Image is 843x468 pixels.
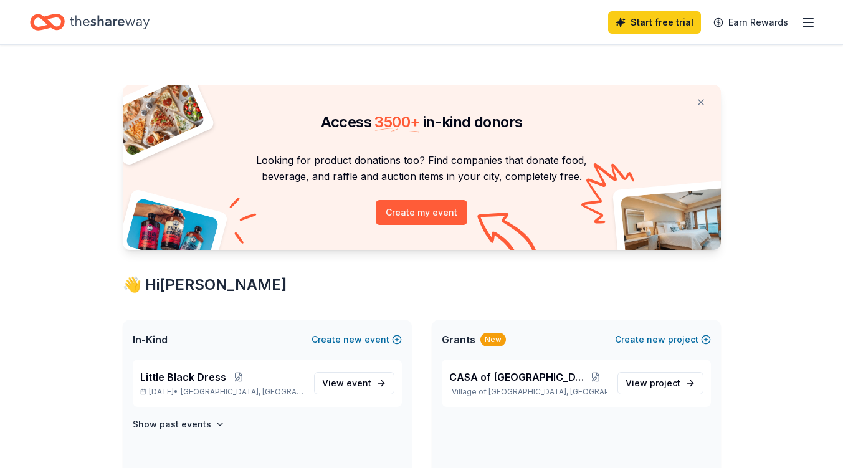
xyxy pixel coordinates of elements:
[615,332,711,347] button: Createnewproject
[647,332,665,347] span: new
[123,275,721,295] div: 👋 Hi [PERSON_NAME]
[442,332,475,347] span: Grants
[30,7,150,37] a: Home
[312,332,402,347] button: Createnewevent
[477,213,540,259] img: Curvy arrow
[376,200,467,225] button: Create my event
[617,372,703,394] a: View project
[322,376,371,391] span: View
[138,152,706,185] p: Looking for product donations too? Find companies that donate food, beverage, and raffle and auct...
[626,376,680,391] span: View
[374,113,419,131] span: 3500 +
[650,378,680,388] span: project
[181,387,303,397] span: [GEOGRAPHIC_DATA], [GEOGRAPHIC_DATA]
[343,332,362,347] span: new
[140,370,226,384] span: Little Black Dress
[706,11,796,34] a: Earn Rewards
[321,113,523,131] span: Access in-kind donors
[133,417,225,432] button: Show past events
[140,387,304,397] p: [DATE] •
[608,11,701,34] a: Start free trial
[480,333,506,346] div: New
[133,332,168,347] span: In-Kind
[449,387,607,397] p: Village of [GEOGRAPHIC_DATA], [GEOGRAPHIC_DATA]
[449,370,585,384] span: CASA of [GEOGRAPHIC_DATA]
[108,77,206,157] img: Pizza
[346,378,371,388] span: event
[314,372,394,394] a: View event
[133,417,211,432] h4: Show past events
